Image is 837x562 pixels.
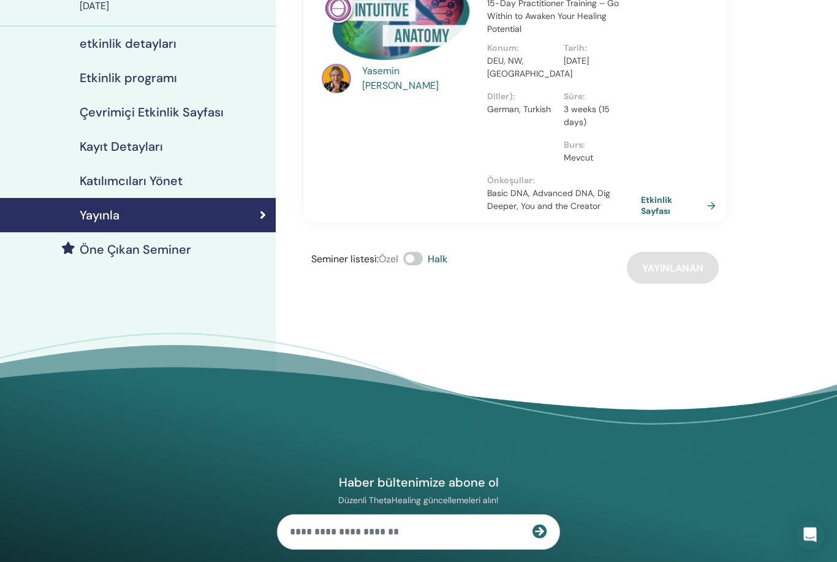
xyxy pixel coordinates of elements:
[80,140,163,154] h4: Kayıt Detayları
[487,91,556,104] p: Diller) :
[80,71,177,86] h4: Etkinlik programı
[428,253,447,266] span: Halk
[487,188,641,213] p: Basic DNA, Advanced DNA, Dig Deeper, You and the Creator
[277,495,560,506] p: Düzenli ThetaHealing güncellemeleri alın!
[487,175,641,188] p: Önkoşullar :
[487,42,556,55] p: Konum :
[795,520,825,550] div: Open Intercom Messenger
[564,42,633,55] p: Tarih :
[641,195,721,217] a: Etkinlik Sayfası
[564,152,633,165] p: Mevcut
[322,64,351,94] img: default.jpg
[564,55,633,68] p: [DATE]
[564,139,633,152] p: Burs :
[80,37,176,51] h4: etkinlik detayları
[487,104,556,116] p: German, Turkish
[487,55,556,81] p: DEU, NW, [GEOGRAPHIC_DATA]
[80,105,224,120] h4: Çevrimiçi Etkinlik Sayfası
[277,475,560,491] h4: Haber bültenimize abone ol
[564,104,633,129] p: 3 weeks (15 days)
[80,174,183,189] h4: Katılımcıları Yönet
[80,243,191,257] h4: Öne Çıkan Seminer
[311,253,379,266] span: Seminer listesi :
[379,253,398,266] span: Özel
[564,91,633,104] p: Süre :
[80,208,119,223] h4: Yayınla
[362,64,475,94] a: Yasemin [PERSON_NAME]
